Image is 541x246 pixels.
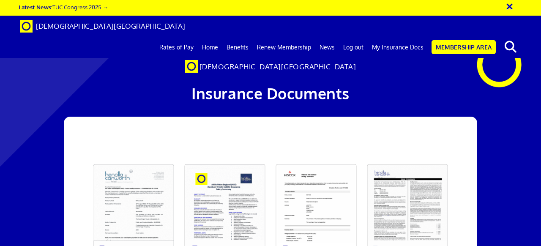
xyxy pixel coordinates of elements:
span: Insurance Documents [191,84,350,103]
a: Renew Membership [253,37,315,58]
a: Brand [DEMOGRAPHIC_DATA][GEOGRAPHIC_DATA] [14,16,191,37]
a: My Insurance Docs [368,37,428,58]
a: Benefits [222,37,253,58]
a: Membership Area [432,40,496,54]
span: [DEMOGRAPHIC_DATA][GEOGRAPHIC_DATA] [199,62,356,71]
span: [DEMOGRAPHIC_DATA][GEOGRAPHIC_DATA] [36,22,185,30]
a: News [315,37,339,58]
a: Home [198,37,222,58]
a: Log out [339,37,368,58]
a: Rates of Pay [155,37,198,58]
a: Latest News:TUC Congress 2025 → [19,3,108,11]
strong: Latest News: [19,3,52,11]
button: search [497,38,523,56]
